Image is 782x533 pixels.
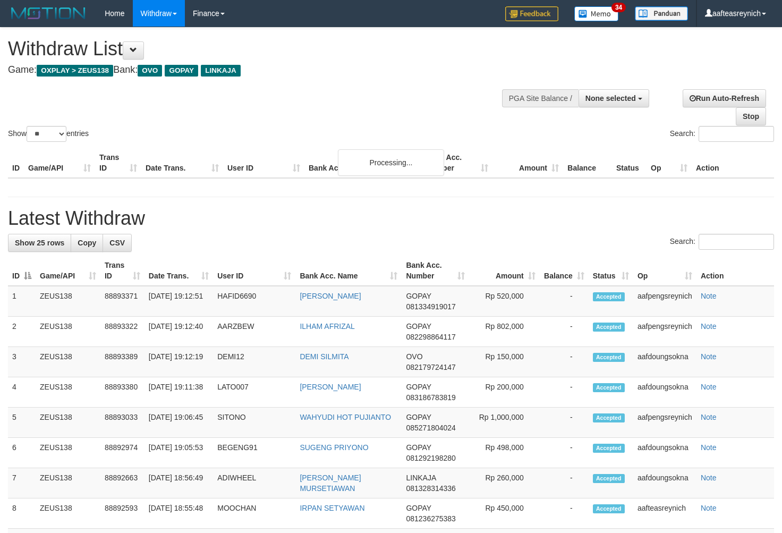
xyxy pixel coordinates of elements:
span: Copy 083186783819 to clipboard [406,393,455,402]
td: aafdoungsokna [633,438,696,468]
td: 88893371 [100,286,144,317]
td: [DATE] 18:56:49 [144,468,213,498]
span: Accepted [593,504,625,513]
label: Search: [670,126,774,142]
th: User ID: activate to sort column ascending [213,256,295,286]
label: Search: [670,234,774,250]
a: [PERSON_NAME] [300,292,361,300]
a: Note [701,413,717,421]
td: 8 [8,498,36,529]
td: Rp 802,000 [469,317,539,347]
th: Balance: activate to sort column ascending [540,256,589,286]
td: - [540,498,589,529]
td: [DATE] 19:05:53 [144,438,213,468]
a: Note [701,473,717,482]
td: aafdoungsokna [633,468,696,498]
span: Accepted [593,383,625,392]
th: Action [696,256,774,286]
td: - [540,438,589,468]
a: SUGENG PRIYONO [300,443,368,452]
span: Copy 082298864117 to clipboard [406,333,455,341]
td: ZEUS138 [36,377,100,408]
span: GOPAY [406,383,431,391]
th: Op [647,148,692,178]
div: PGA Site Balance / [502,89,579,107]
span: Accepted [593,353,625,362]
a: Note [701,352,717,361]
td: 88893033 [100,408,144,438]
span: LINKAJA [406,473,436,482]
td: aafdoungsokna [633,347,696,377]
td: [DATE] 19:11:38 [144,377,213,408]
span: LINKAJA [201,65,241,77]
td: 4 [8,377,36,408]
span: Copy 082179724147 to clipboard [406,363,455,371]
span: Copy [78,239,96,247]
a: Note [701,383,717,391]
th: User ID [223,148,304,178]
input: Search: [699,234,774,250]
th: Bank Acc. Number: activate to sort column ascending [402,256,469,286]
td: - [540,347,589,377]
a: Note [701,322,717,331]
td: aafteasreynich [633,498,696,529]
label: Show entries [8,126,89,142]
th: Amount [492,148,563,178]
th: Bank Acc. Name [304,148,422,178]
td: HAFID6690 [213,286,295,317]
td: aafdoungsokna [633,377,696,408]
span: Copy 081328314336 to clipboard [406,484,455,493]
td: aafpengsreynich [633,286,696,317]
th: ID [8,148,24,178]
span: Copy 081236275383 to clipboard [406,514,455,523]
td: 3 [8,347,36,377]
span: None selected [585,94,636,103]
a: WAHYUDI HOT PUJIANTO [300,413,391,421]
th: Status: activate to sort column ascending [589,256,633,286]
a: Note [701,443,717,452]
h1: Latest Withdraw [8,208,774,229]
span: GOPAY [406,504,431,512]
div: Processing... [338,149,444,176]
td: ZEUS138 [36,317,100,347]
td: ADIWHEEL [213,468,295,498]
th: Balance [563,148,612,178]
td: - [540,317,589,347]
img: panduan.png [635,6,688,21]
td: [DATE] 19:06:45 [144,408,213,438]
span: GOPAY [165,65,198,77]
h1: Withdraw List [8,38,511,60]
img: MOTION_logo.png [8,5,89,21]
td: Rp 150,000 [469,347,539,377]
td: LATO007 [213,377,295,408]
td: - [540,286,589,317]
td: - [540,408,589,438]
th: Game/API: activate to sort column ascending [36,256,100,286]
th: Bank Acc. Number [422,148,492,178]
td: ZEUS138 [36,347,100,377]
span: GOPAY [406,292,431,300]
td: aafpengsreynich [633,408,696,438]
a: IRPAN SETYAWAN [300,504,364,512]
input: Search: [699,126,774,142]
td: ZEUS138 [36,286,100,317]
td: Rp 450,000 [469,498,539,529]
td: AARZBEW [213,317,295,347]
span: Accepted [593,323,625,332]
td: [DATE] 18:55:48 [144,498,213,529]
a: Run Auto-Refresh [683,89,766,107]
span: Copy 081334919017 to clipboard [406,302,455,311]
a: [PERSON_NAME] MURSETIAWAN [300,473,361,493]
span: Accepted [593,444,625,453]
th: Trans ID: activate to sort column ascending [100,256,144,286]
th: Status [612,148,647,178]
td: Rp 200,000 [469,377,539,408]
td: Rp 260,000 [469,468,539,498]
img: Feedback.jpg [505,6,558,21]
a: DEMI SILMITA [300,352,348,361]
td: ZEUS138 [36,498,100,529]
span: Copy 085271804024 to clipboard [406,424,455,432]
td: Rp 1,000,000 [469,408,539,438]
span: Accepted [593,413,625,422]
td: 1 [8,286,36,317]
